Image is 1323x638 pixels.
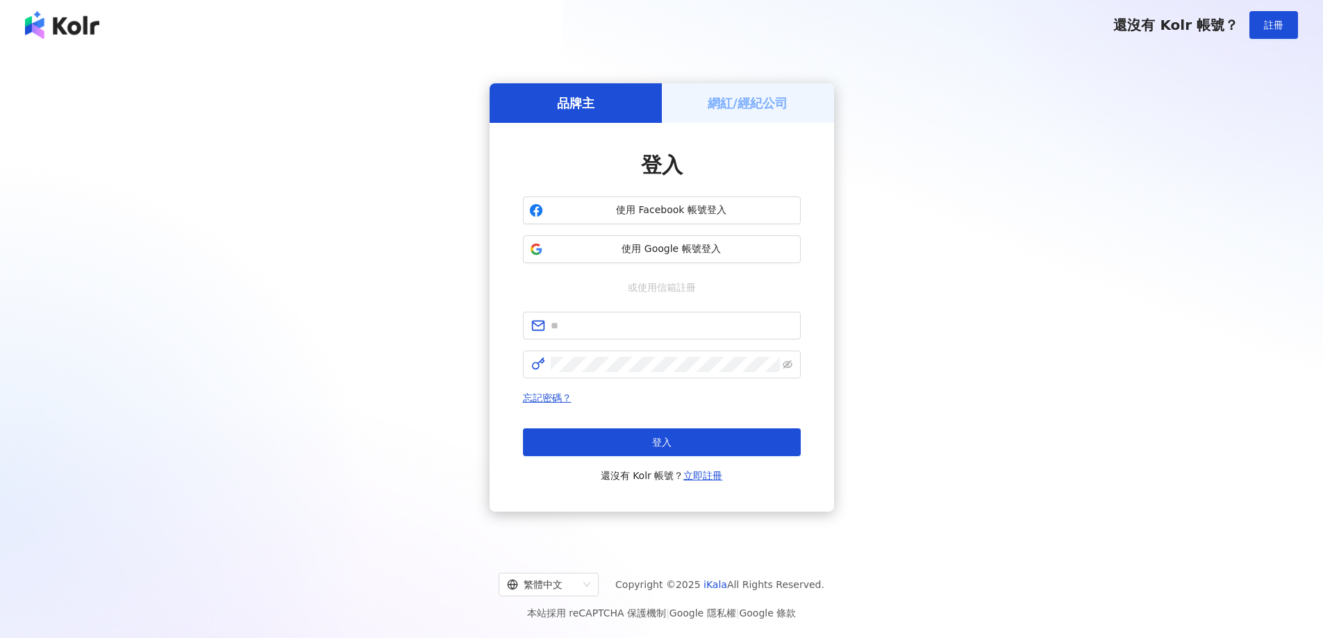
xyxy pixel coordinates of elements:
[523,235,801,263] button: 使用 Google 帳號登入
[736,607,740,619] span: |
[739,607,796,619] a: Google 條款
[549,203,794,217] span: 使用 Facebook 帳號登入
[549,242,794,256] span: 使用 Google 帳號登入
[708,94,788,112] h5: 網紅/經紀公司
[523,428,801,456] button: 登入
[601,467,723,484] span: 還沒有 Kolr 帳號？
[25,11,99,39] img: logo
[523,196,801,224] button: 使用 Facebook 帳號登入
[507,573,578,596] div: 繁體中文
[783,360,792,369] span: eye-invisible
[666,607,669,619] span: |
[669,607,736,619] a: Google 隱私權
[641,153,683,177] span: 登入
[527,605,796,621] span: 本站採用 reCAPTCHA 保護機制
[1249,11,1298,39] button: 註冊
[652,437,672,448] span: 登入
[618,280,706,295] span: 或使用信箱註冊
[615,576,824,593] span: Copyright © 2025 All Rights Reserved.
[704,579,727,590] a: iKala
[557,94,594,112] h5: 品牌主
[1113,17,1238,33] span: 還沒有 Kolr 帳號？
[683,470,722,481] a: 立即註冊
[523,392,572,403] a: 忘記密碼？
[1264,19,1283,31] span: 註冊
